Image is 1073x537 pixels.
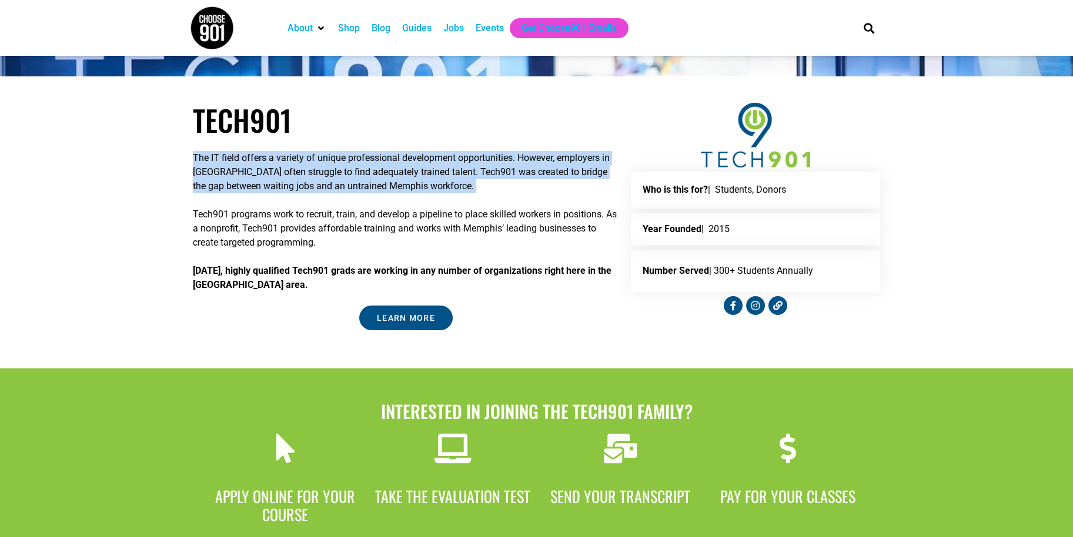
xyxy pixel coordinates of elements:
[643,261,868,280] p: | 300+ Students Annually
[193,99,292,141] a: Tech901
[643,183,868,196] p: | Students, Donors
[208,401,866,422] h2: Interested in Joining the Tech901 Family?
[643,265,709,276] strong: Number Served
[720,485,855,508] span: Pay For Your Classes
[643,223,701,234] strong: Year Founded
[193,265,611,290] strong: [DATE], highly qualified Tech901 grads are working in any number of organizations right here in t...
[193,207,620,250] p: Tech901 programs work to recruit, train, and develop a pipeline to place skilled workers in posit...
[372,21,390,35] a: Blog
[215,485,355,526] span: Apply Online for your course
[443,21,464,35] a: Jobs
[338,21,360,35] a: Shop
[643,224,868,234] p: | 2015
[643,184,708,195] strong: Who is this for?
[193,151,620,193] p: The IT field offers a variety of unique professional development opportunities. However, employer...
[522,21,617,35] a: Get Choose901 Emails
[282,18,332,38] div: About
[476,21,504,35] a: Events
[359,306,453,330] a: Learn More
[402,21,432,35] a: Guides
[375,485,530,508] span: take the evaluation test
[377,314,435,322] span: Learn More
[550,485,690,508] span: Send Your Transcript
[288,21,313,35] a: About
[859,18,878,38] div: Search
[282,18,844,38] nav: Main nav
